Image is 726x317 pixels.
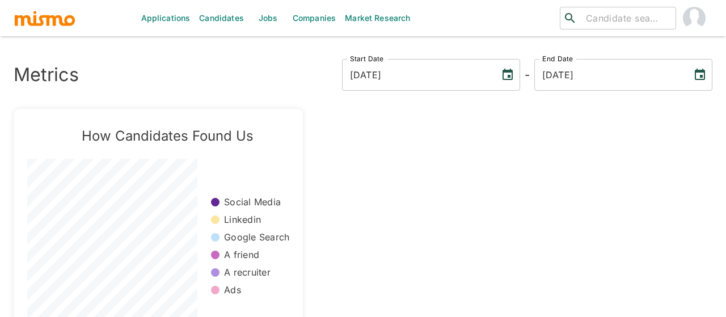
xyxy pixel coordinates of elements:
[581,10,671,26] input: Candidate search
[542,54,573,64] label: End Date
[224,266,271,279] p: A recruiter
[534,59,684,91] input: MM/DD/YYYY
[342,59,492,91] input: MM/DD/YYYY
[14,64,79,86] h3: Metrics
[224,213,261,226] p: Linkedin
[224,231,289,244] p: Google Search
[496,64,519,86] button: Choose date, selected date is Sep 1, 2022
[689,64,711,86] button: Choose date, selected date is Sep 1, 2025
[224,284,241,297] p: Ads
[224,248,259,261] p: A friend
[45,127,289,145] h5: How Candidates Found Us
[350,54,384,64] label: Start Date
[525,66,530,84] h6: -
[224,196,281,209] p: Social Media
[683,7,706,29] img: Maia Reyes
[14,10,76,27] img: logo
